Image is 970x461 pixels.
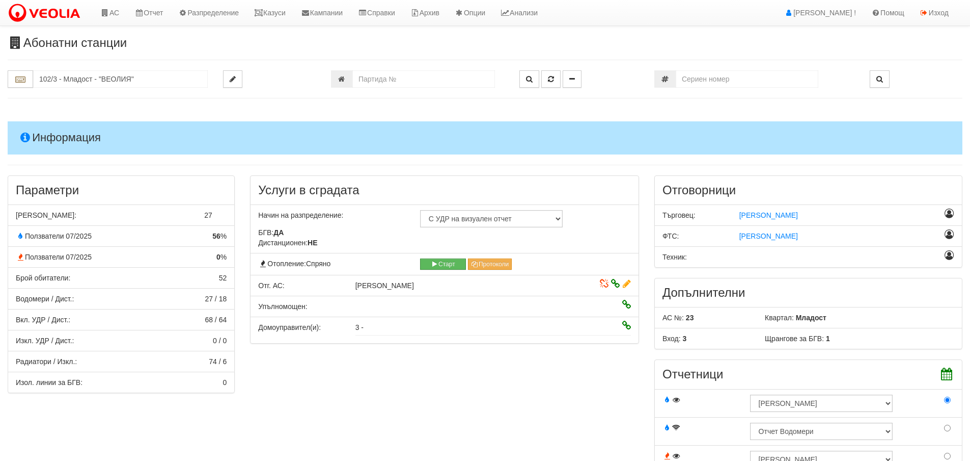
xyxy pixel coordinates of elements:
h3: Отчетници [662,368,954,381]
span: Начин на разпределение: [258,211,343,219]
span: % [212,231,227,241]
button: Протоколи [468,259,512,270]
strong: НЕ [308,239,317,247]
h3: Допълнителни [662,286,954,299]
span: Вход: [662,335,681,343]
h3: Отговорници [662,184,954,197]
span: БГВ: [258,228,284,237]
span: Домоуправител(и): [258,323,321,331]
i: Назначаване като отговорник Техник [945,252,954,259]
span: [PERSON_NAME]: [16,211,76,219]
span: 27 [204,211,212,219]
span: Ползватели 07/2025 [16,232,92,240]
span: Ползватели 07/2025 [16,253,92,261]
strong: ДА [273,228,284,237]
span: Вкл. УДР / Дист.: [16,316,70,324]
i: Назначаване като отговорник ФТС [945,231,954,238]
div: % от апартаментите с консумация по отчет за БГВ през миналия месец [8,231,234,241]
span: Упълномощен: [258,302,307,311]
strong: 0 [216,253,220,261]
b: 23 [686,314,694,322]
input: Сериен номер [676,70,818,88]
i: Назначаване като отговорник Търговец [945,210,954,217]
span: Изол. линии за БГВ: [16,378,82,387]
span: Водомери / Дист.: [16,295,74,303]
b: Младост [796,314,826,322]
span: 52 [219,274,227,282]
b: 3 [682,335,686,343]
h3: Параметри [16,184,227,197]
h3: Услуги в сградата [258,184,631,197]
span: Брой обитатели: [16,274,70,282]
button: Старт [420,259,466,270]
strong: 56 [212,232,220,240]
span: [PERSON_NAME] [355,281,414,290]
span: Търговец: [662,211,696,219]
span: % [216,252,227,262]
input: Партида № [352,70,495,88]
h4: Информация [8,121,962,154]
span: Радиатори / Изкл.: [16,357,77,366]
span: Спряно [306,260,330,268]
span: Отговорник АС [258,281,285,290]
span: [PERSON_NAME] [739,211,798,219]
span: Дистанционен: [258,239,317,247]
span: 3 - [355,323,364,331]
span: 27 / 18 [205,295,227,303]
input: Абонатна станция [33,70,208,88]
span: ФТС: [662,232,679,240]
div: % от апартаментите с консумация по отчет за отопление през миналия месец [8,252,234,262]
img: VeoliaLogo.png [8,3,85,24]
span: 68 / 64 [205,316,227,324]
h3: Абонатни станции [8,36,962,49]
span: Техник: [662,253,687,261]
span: [PERSON_NAME] [739,232,798,240]
span: 0 [223,378,227,387]
span: Квартал: [765,314,794,322]
span: 0 / 0 [213,337,227,345]
span: Изкл. УДР / Дист.: [16,337,74,345]
b: 1 [826,335,830,343]
span: 74 / 6 [209,357,227,366]
span: Отопление: [258,260,330,268]
span: Щрангове за БГВ: [765,335,824,343]
span: АС №: [662,314,684,322]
